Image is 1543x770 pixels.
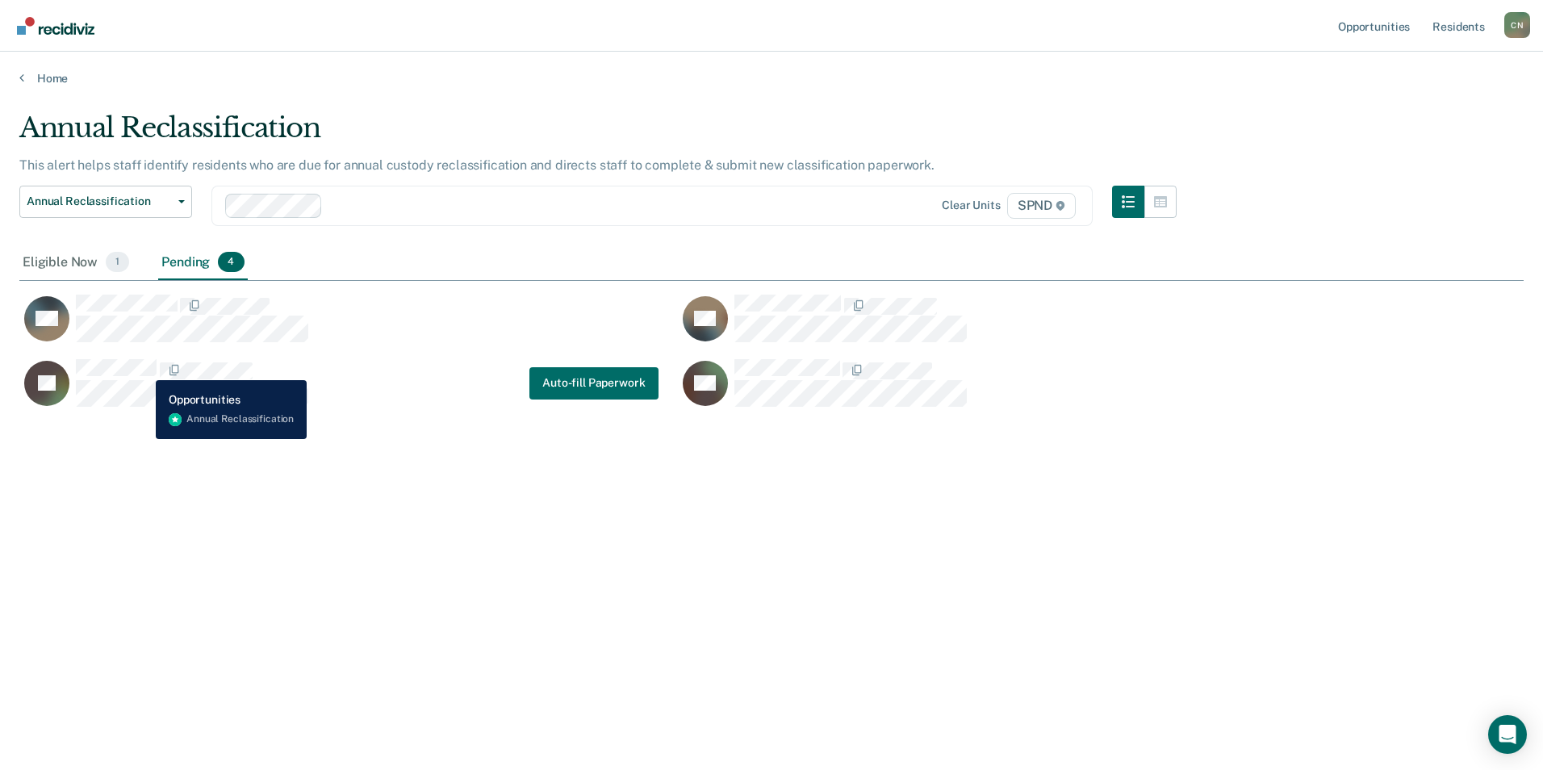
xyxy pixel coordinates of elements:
a: Home [19,71,1524,86]
div: Pending4 [158,245,247,281]
img: Recidiviz [17,17,94,35]
button: Annual Reclassification [19,186,192,218]
a: Navigate to form link [529,367,658,400]
span: 1 [106,252,129,273]
div: CaseloadOpportunityCell-00292359 [678,294,1336,358]
div: C N [1504,12,1530,38]
p: This alert helps staff identify residents who are due for annual custody reclassification and dir... [19,157,935,173]
div: CaseloadOpportunityCell-00108292 [678,358,1336,423]
span: SPND [1007,193,1076,219]
button: Profile dropdown button [1504,12,1530,38]
div: CaseloadOpportunityCell-00582777 [19,358,678,423]
span: 4 [218,252,244,273]
div: CaseloadOpportunityCell-00570319 [19,294,678,358]
div: Open Intercom Messenger [1488,715,1527,754]
div: Clear units [942,199,1001,212]
button: Auto-fill Paperwork [529,367,658,400]
div: Eligible Now1 [19,245,132,281]
span: Annual Reclassification [27,195,172,208]
div: Annual Reclassification [19,111,1177,157]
